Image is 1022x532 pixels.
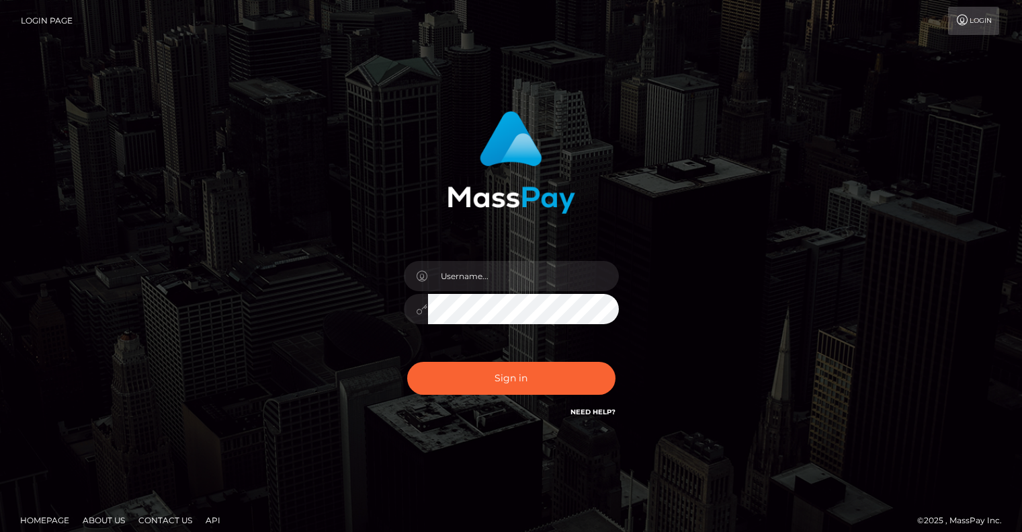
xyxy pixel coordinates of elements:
a: API [200,510,226,531]
a: Login Page [21,7,73,35]
img: MassPay Login [448,111,575,214]
a: Homepage [15,510,75,531]
a: Contact Us [133,510,198,531]
a: About Us [77,510,130,531]
input: Username... [428,261,619,291]
div: © 2025 , MassPay Inc. [917,513,1012,528]
a: Login [948,7,999,35]
a: Need Help? [570,408,615,416]
button: Sign in [407,362,615,395]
